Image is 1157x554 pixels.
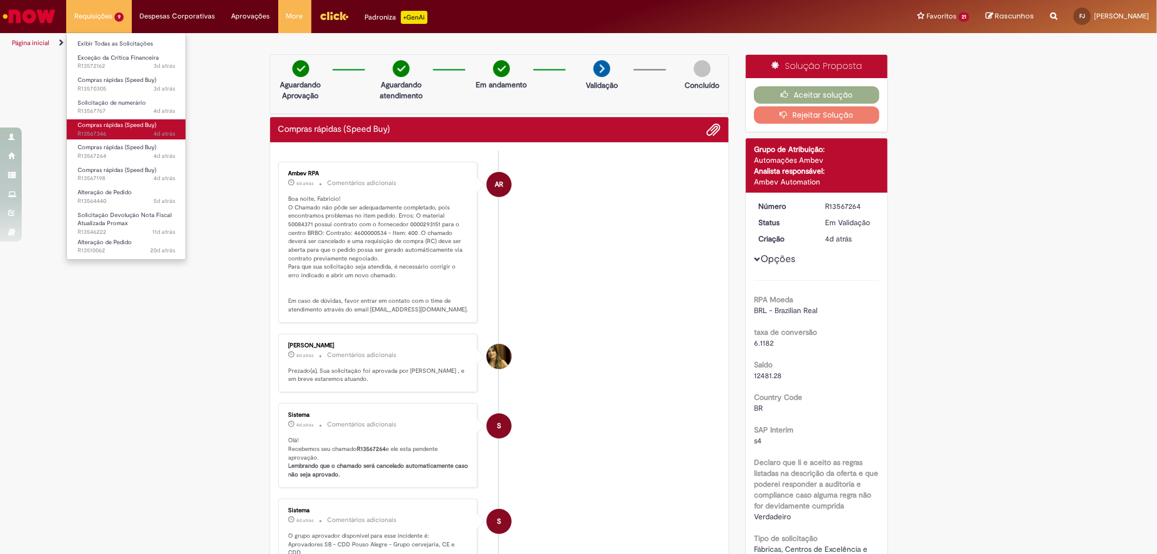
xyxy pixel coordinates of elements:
span: Compras rápidas (Speed Buy) [78,76,156,84]
span: FJ [1079,12,1085,20]
span: R13510062 [78,246,175,255]
span: BR [754,403,763,413]
p: Olá! Recebemos seu chamado e ele esta pendente aprovação. [289,436,469,479]
button: Rejeitar Solução [754,106,879,124]
span: 4d atrás [297,180,314,187]
span: 9 [114,12,124,22]
time: 25/09/2025 15:15:28 [825,234,852,244]
time: 25/09/2025 15:15:30 [154,152,175,160]
span: 6.1182 [754,338,774,348]
span: 4d atrás [297,422,314,428]
span: Verdadeiro [754,512,791,521]
span: Exceção da Crítica Financeira [78,54,159,62]
span: R13567264 [78,152,175,161]
a: Rascunhos [986,11,1034,22]
span: Alteração de Pedido [78,238,132,246]
b: Declaro que li e aceito as regras listadas na descrição da oferta e que poderei responder a audit... [754,457,878,511]
b: Lembrando que o chamado será cancelado automaticamente caso não seja aprovado. [289,462,470,479]
div: Sistema [289,507,469,514]
span: Solicitação Devolução Nota Fiscal Atualizada Promax [78,211,171,228]
div: Padroniza [365,11,427,24]
span: S [497,508,501,534]
span: 20d atrás [150,246,175,254]
div: [PERSON_NAME] [289,342,469,349]
a: Aberto R13570305 : Compras rápidas (Speed Buy) [67,74,186,94]
span: 12481.28 [754,371,782,380]
p: Concluído [685,80,719,91]
span: More [286,11,303,22]
p: Prezado(a), Sua solicitação foi aprovada por [PERSON_NAME] , e em breve estaremos atuando. [289,367,469,384]
dt: Número [750,201,817,212]
b: R13567264 [357,445,386,453]
time: 25/09/2025 15:15:38 [297,517,314,524]
span: 3d atrás [154,62,175,70]
span: 4d atrás [154,107,175,115]
small: Comentários adicionais [328,515,397,525]
time: 25/09/2025 15:15:40 [297,422,314,428]
span: R13567198 [78,174,175,183]
a: Aberto R13567264 : Compras rápidas (Speed Buy) [67,142,186,162]
small: Comentários adicionais [328,179,397,188]
time: 25/09/2025 19:08:35 [297,180,314,187]
time: 25/09/2025 16:21:27 [154,107,175,115]
a: Exibir Todas as Solicitações [67,38,186,50]
time: 18/09/2025 10:08:33 [152,228,175,236]
span: 4d atrás [154,152,175,160]
span: 3d atrás [154,85,175,93]
div: Grupo de Atribuição: [754,144,879,155]
time: 25/09/2025 15:27:04 [154,130,175,138]
img: click_logo_yellow_360x200.png [319,8,349,24]
time: 24/09/2025 17:27:33 [154,197,175,205]
span: 4d atrás [154,174,175,182]
div: 25/09/2025 15:15:28 [825,233,875,244]
p: Aguardando Aprovação [274,79,327,101]
img: check-circle-green.png [493,60,510,77]
time: 26/09/2025 18:05:29 [154,62,175,70]
a: Aberto R13546222 : Solicitação Devolução Nota Fiscal Atualizada Promax [67,209,186,233]
div: System [487,509,512,534]
img: check-circle-green.png [292,60,309,77]
img: arrow-next.png [593,60,610,77]
span: s4 [754,436,762,445]
a: Aberto R13510062 : Alteração de Pedido [67,237,186,257]
a: Aberto R13564440 : Alteração de Pedido [67,187,186,207]
div: Ambev RPA [487,172,512,197]
span: 4d atrás [154,130,175,138]
button: Aceitar solução [754,86,879,104]
span: 4d atrás [297,352,314,359]
span: 21 [958,12,969,22]
a: Aberto R13567767 : Solicitação de numerário [67,97,186,117]
b: RPA Moeda [754,295,793,304]
b: taxa de conversão [754,327,817,337]
a: Aberto R13567198 : Compras rápidas (Speed Buy) [67,164,186,184]
img: img-circle-grey.png [694,60,711,77]
div: Ambev RPA [289,170,469,177]
span: Solicitação de numerário [78,99,146,107]
span: R13567767 [78,107,175,116]
span: [PERSON_NAME] [1094,11,1149,21]
ul: Trilhas de página [8,33,763,53]
span: Rascunhos [995,11,1034,21]
button: Adicionar anexos [706,123,720,137]
img: check-circle-green.png [393,60,410,77]
div: System [487,413,512,438]
img: ServiceNow [1,5,57,27]
div: Sistema [289,412,469,418]
b: Tipo de solicitação [754,533,817,543]
p: Em andamento [476,79,527,90]
p: Aguardando atendimento [375,79,427,101]
ul: Requisições [66,33,186,260]
p: Validação [586,80,618,91]
span: Requisições [74,11,112,22]
p: +GenAi [401,11,427,24]
span: 5d atrás [154,197,175,205]
a: Aberto R13572162 : Exceção da Crítica Financeira [67,52,186,72]
span: BRL - Brazilian Real [754,305,817,315]
span: Compras rápidas (Speed Buy) [78,143,156,151]
div: Ambev Automation [754,176,879,187]
span: Alteração de Pedido [78,188,132,196]
div: Analista responsável: [754,165,879,176]
b: SAP Interim [754,425,794,435]
span: R13564440 [78,197,175,206]
time: 25/09/2025 15:04:49 [154,174,175,182]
